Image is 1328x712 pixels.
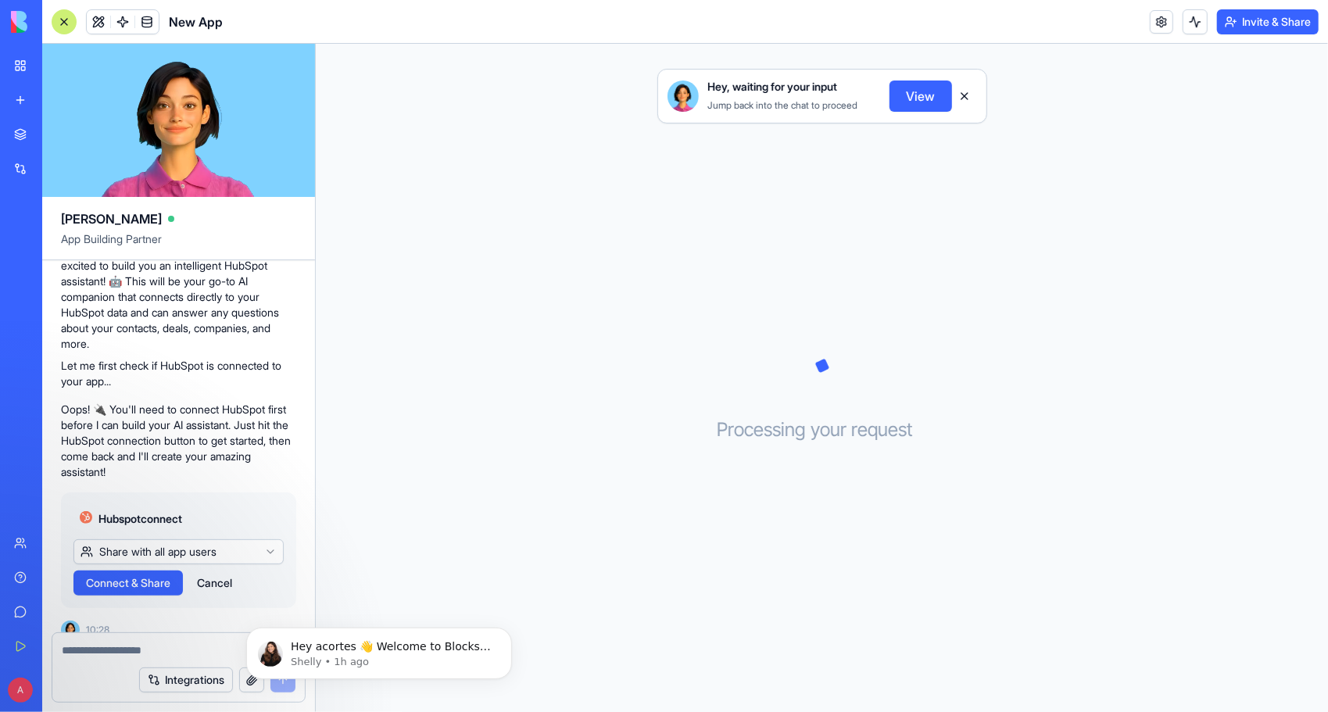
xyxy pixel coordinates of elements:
[61,242,296,352] p: Hey there! I'm [PERSON_NAME], and I'm excited to build you an intelligent HubSpot assistant! 🤖 Th...
[86,624,109,636] span: 10:28
[98,511,182,527] span: Hubspot connect
[223,595,535,704] iframe: Intercom notifications message
[80,511,92,524] img: hubspot
[717,417,927,442] h3: Processing your request
[1217,9,1319,34] button: Invite & Share
[890,81,952,112] button: View
[61,358,296,389] p: Let me first check if HubSpot is connected to your app...
[73,571,183,596] button: Connect & Share
[708,99,858,111] span: Jump back into the chat to proceed
[189,571,240,596] button: Cancel
[139,667,233,692] button: Integrations
[86,575,170,591] span: Connect & Share
[8,678,33,703] span: A
[11,11,108,33] img: logo
[61,209,162,228] span: [PERSON_NAME]
[668,81,699,112] img: Ella_00000_wcx2te.png
[708,79,838,95] span: Hey, waiting for your input
[61,231,296,259] span: App Building Partner
[169,13,223,31] span: New App
[61,402,296,480] p: Oops! 🔌 You'll need to connect HubSpot first before I can build your AI assistant. Just hit the H...
[61,621,80,639] img: Ella_00000_wcx2te.png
